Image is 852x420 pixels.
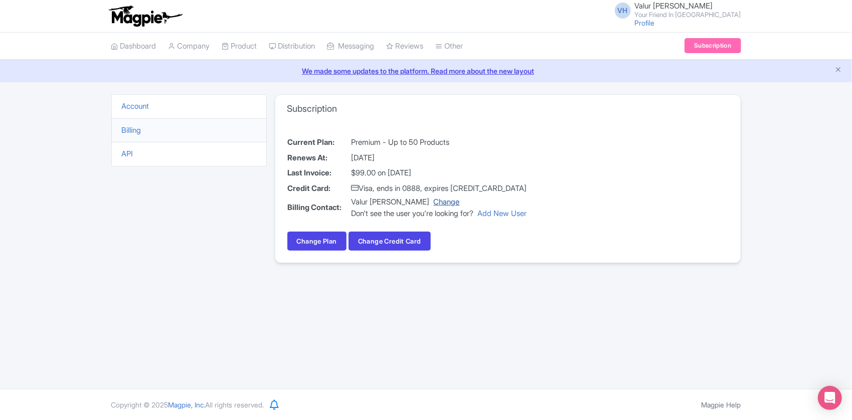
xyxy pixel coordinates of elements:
[287,181,351,196] th: Credit Card:
[635,12,741,18] small: Your Friend In [GEOGRAPHIC_DATA]
[122,125,141,135] a: Billing
[387,33,424,60] a: Reviews
[111,33,156,60] a: Dashboard
[635,1,713,11] span: Valur [PERSON_NAME]
[168,33,210,60] a: Company
[351,165,528,181] td: $99.00 on [DATE]
[6,66,846,76] a: We made some updates to the platform. Read more about the new layout
[352,208,527,220] div: Don't see the user you're looking for?
[685,38,741,53] a: Subscription
[269,33,315,60] a: Distribution
[478,208,527,218] a: Add New User
[351,196,528,220] td: Valur [PERSON_NAME]
[702,400,741,409] a: Magpie Help
[615,3,631,19] span: VH
[168,400,206,409] span: Magpie, Inc.
[222,33,257,60] a: Product
[609,2,741,18] a: VH Valur [PERSON_NAME] Your Friend In [GEOGRAPHIC_DATA]
[106,5,184,27] img: logo-ab69f6fb50320c5b225c76a69d11143b.png
[349,232,431,251] button: Change Credit Card
[436,33,463,60] a: Other
[105,399,270,410] div: Copyright © 2025 All rights reserved.
[287,150,351,166] th: Renews At:
[635,19,655,27] a: Profile
[834,65,842,76] button: Close announcement
[434,197,460,206] a: Change
[122,149,133,158] a: API
[818,386,842,410] div: Open Intercom Messenger
[351,150,528,166] td: [DATE]
[287,103,337,114] h3: Subscription
[351,135,528,150] td: Premium - Up to 50 Products
[122,101,149,111] a: Account
[351,181,528,196] td: Visa, ends in 0888, expires [CREDIT_CARD_DATA]
[327,33,375,60] a: Messaging
[287,135,351,150] th: Current Plan:
[287,232,347,251] a: Change Plan
[287,165,351,181] th: Last Invoice:
[287,196,351,220] th: Billing Contact:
